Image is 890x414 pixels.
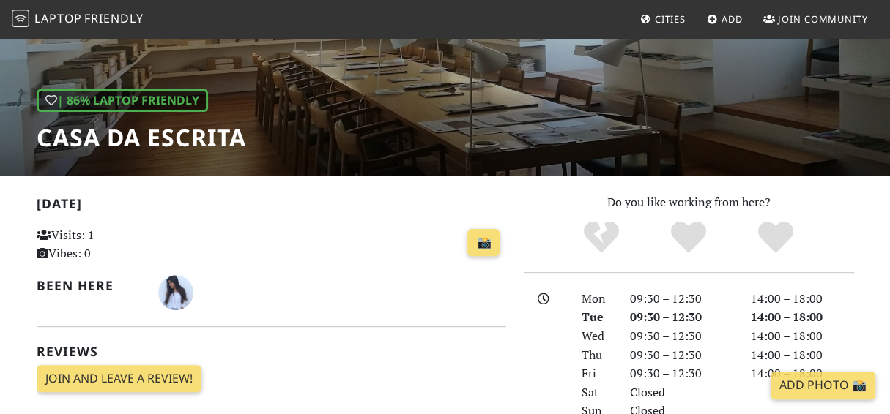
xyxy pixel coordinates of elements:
[621,364,742,383] div: 09:30 – 12:30
[621,346,742,365] div: 09:30 – 12:30
[771,372,875,399] a: Add Photo 📸
[158,283,193,299] span: Iara Pratas
[778,12,868,26] span: Join Community
[37,344,506,359] h2: Reviews
[158,275,193,310] img: 1651-iara.jpg
[621,290,742,309] div: 09:30 – 12:30
[524,193,854,212] p: Do you like working from here?
[37,89,208,113] div: | 86% Laptop Friendly
[757,6,874,32] a: Join Community
[742,290,863,309] div: 14:00 – 18:00
[742,308,863,327] div: 14:00 – 18:00
[621,383,742,402] div: Closed
[34,10,82,26] span: Laptop
[37,278,141,293] h2: Been here
[621,308,742,327] div: 09:30 – 12:30
[84,10,143,26] span: Friendly
[37,365,201,393] a: Join and leave a review!
[12,10,29,27] img: LaptopFriendly
[467,229,500,257] a: 📸
[573,383,621,402] div: Sat
[573,346,621,365] div: Thu
[37,196,506,217] h2: [DATE]
[732,219,819,256] div: Definitely!
[645,219,733,256] div: Yes
[12,7,144,32] a: LaptopFriendly LaptopFriendly
[621,327,742,346] div: 09:30 – 12:30
[634,6,691,32] a: Cities
[573,290,621,309] div: Mon
[37,226,182,263] p: Visits: 1 Vibes: 0
[701,6,749,32] a: Add
[655,12,686,26] span: Cities
[742,327,863,346] div: 14:00 – 18:00
[573,327,621,346] div: Wed
[722,12,743,26] span: Add
[742,346,863,365] div: 14:00 – 18:00
[37,124,246,151] h1: Casa da Escrita
[742,364,863,383] div: 14:00 – 18:00
[573,308,621,327] div: Tue
[573,364,621,383] div: Fri
[558,219,645,256] div: No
